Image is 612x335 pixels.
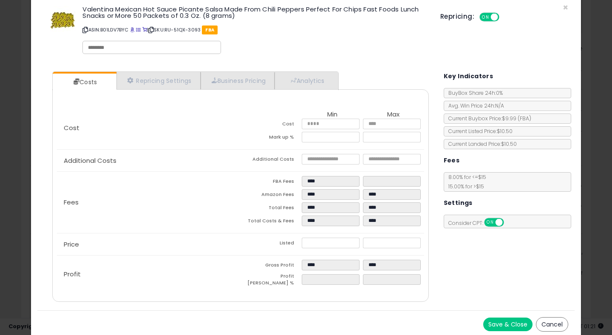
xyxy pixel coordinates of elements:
[241,273,302,289] td: Profit [PERSON_NAME] %
[136,26,141,33] a: All offer listings
[444,140,517,148] span: Current Landed Price: $10.50
[302,111,363,119] th: Min
[82,23,428,37] p: ASIN: B01LDV7BYC | SKU: RU-51QX-3093
[483,318,533,331] button: Save & Close
[363,111,424,119] th: Max
[275,72,337,89] a: Analytics
[130,26,135,33] a: BuyBox page
[444,155,460,166] h5: Fees
[57,199,241,206] p: Fees
[201,72,275,89] a: Business Pricing
[444,71,493,82] h5: Key Indicators
[116,72,201,89] a: Repricing Settings
[444,198,473,208] h5: Settings
[241,119,302,132] td: Cost
[50,6,76,31] img: 515NMSu7unL._SL60_.jpg
[57,125,241,131] p: Cost
[241,154,302,167] td: Additional Costs
[498,14,512,21] span: OFF
[241,202,302,216] td: Total Fees
[444,183,484,190] span: 15.00 % for > $15
[241,238,302,251] td: Listed
[241,132,302,145] td: Mark up %
[563,1,568,14] span: ×
[53,74,116,91] a: Costs
[518,115,531,122] span: ( FBA )
[57,271,241,278] p: Profit
[485,219,496,226] span: ON
[444,219,515,227] span: Consider CPT:
[57,157,241,164] p: Additional Costs
[82,6,428,19] h3: Valentina Mexican Hot Sauce Picante Salsa Made From Chili Peppers Perfect For Chips Fast Foods Lu...
[241,216,302,229] td: Total Costs & Fees
[444,89,503,97] span: BuyBox Share 24h: 0%
[241,176,302,189] td: FBA Fees
[57,241,241,248] p: Price
[536,317,568,332] button: Cancel
[502,115,531,122] span: $9.99
[444,173,486,190] span: 8.00 % for <= $15
[444,102,504,109] span: Avg. Win Price 24h: N/A
[142,26,147,33] a: Your listing only
[440,13,474,20] h5: Repricing:
[444,115,531,122] span: Current Buybox Price:
[202,26,218,34] span: FBA
[444,128,513,135] span: Current Listed Price: $10.50
[241,260,302,273] td: Gross Profit
[480,14,491,21] span: ON
[502,219,516,226] span: OFF
[241,189,302,202] td: Amazon Fees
